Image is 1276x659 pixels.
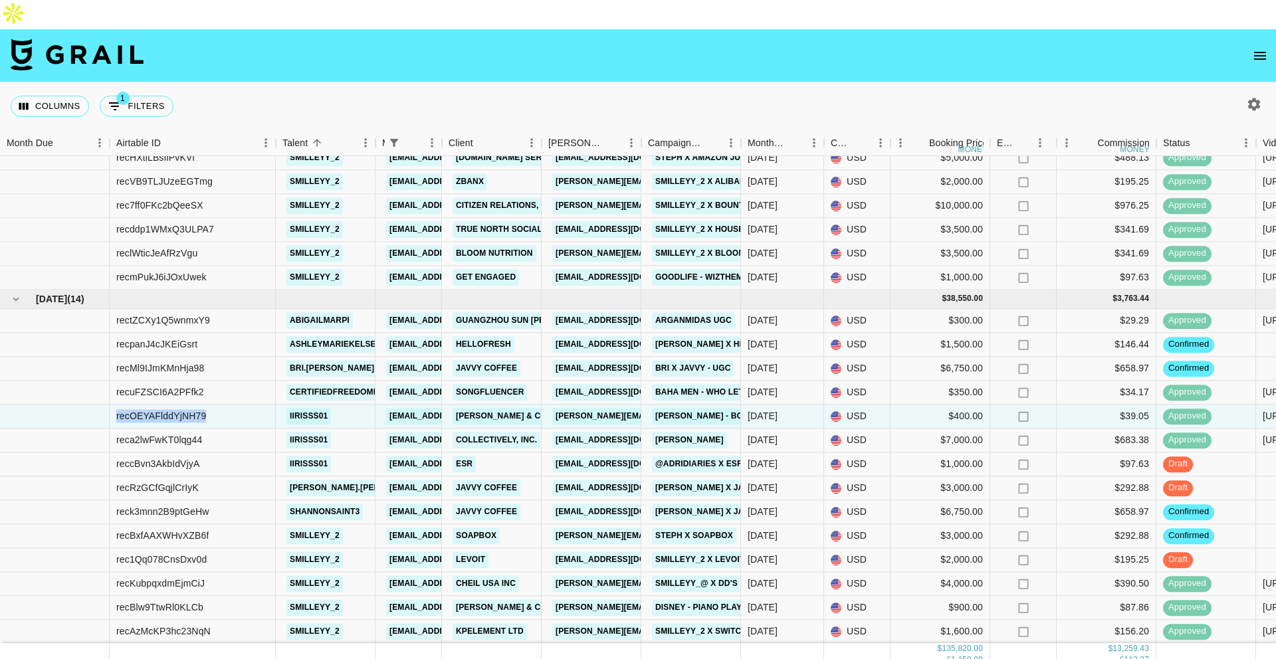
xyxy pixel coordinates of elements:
div: $6,750.00 [891,357,990,381]
a: smilleyy_2 x Switchbot [652,623,768,640]
div: Status [1163,130,1190,156]
div: $195.25 [1057,170,1156,194]
a: smilleyy_2 [286,551,343,568]
div: $156.20 [1057,620,1156,644]
button: Sort [1190,134,1209,152]
div: $146.44 [1057,333,1156,357]
div: Aug '25 [748,362,778,375]
button: Sort [161,134,179,152]
div: USD [824,266,891,290]
div: USD [824,309,891,333]
div: $7,000.00 [891,428,990,452]
div: $1,000.00 [891,452,990,476]
a: smilleyy_2 [286,269,343,286]
div: $10,000.00 [891,194,990,218]
div: 13,259.43 [1113,644,1149,655]
a: Songfluencer [453,384,527,401]
div: [PERSON_NAME] [548,130,603,156]
div: USD [824,548,891,572]
button: Sort [910,134,929,152]
div: Status [1156,130,1256,156]
a: [PERSON_NAME] & Co LLC [453,599,568,616]
div: USD [824,194,891,218]
div: $97.63 [1057,266,1156,290]
div: reclWticJeAfRzVgu [116,247,197,260]
div: rec7ff0FKc2bQeeSX [116,199,203,213]
a: [PERSON_NAME][EMAIL_ADDRESS][PERSON_NAME][DOMAIN_NAME] [552,599,837,616]
a: smilleyy_2 x Levoit [652,551,748,568]
div: $488.13 [1057,146,1156,170]
a: [EMAIL_ADDRESS][DOMAIN_NAME] [386,575,535,592]
div: USD [824,357,891,381]
button: Menu [804,133,824,153]
div: $4,000.00 [891,572,990,596]
div: Airtable ID [110,130,276,156]
div: $658.97 [1057,357,1156,381]
div: Aug '25 [748,529,778,543]
div: Aug '25 [748,482,778,495]
a: GOODLIFE - wizthemc [652,269,752,286]
a: iirisss01 [286,408,331,424]
button: Sort [852,134,871,152]
div: USD [824,500,891,524]
div: Aug '25 [748,338,778,351]
span: approved [1163,434,1212,447]
a: [EMAIL_ADDRESS][DOMAIN_NAME] [386,360,535,377]
div: Manager [382,130,385,156]
div: Expenses: Remove Commission? [997,130,1015,156]
div: recVB9TLJUzeEGTmg [116,175,213,189]
button: Menu [422,133,442,153]
a: smilleyy_2 [286,197,343,214]
div: $400.00 [891,405,990,428]
a: certifiedfreedomlover [286,384,405,401]
button: Menu [1057,133,1077,153]
a: [EMAIL_ADDRESS][DOMAIN_NAME] [386,245,535,262]
div: money [958,145,988,153]
a: Kpelement Ltd [453,623,527,640]
div: reccBvn3AkbIdVjyA [116,458,200,471]
button: Menu [356,133,375,153]
a: [EMAIL_ADDRESS][DOMAIN_NAME] [386,432,535,448]
div: $5,000.00 [891,146,990,170]
a: [EMAIL_ADDRESS][DOMAIN_NAME] [386,480,535,496]
div: Currency [831,130,852,156]
div: $1,000.00 [891,266,990,290]
div: Aug '25 [748,625,778,638]
span: approved [1163,272,1212,284]
span: approved [1163,602,1212,614]
div: USD [824,596,891,620]
div: USD [824,333,891,357]
span: approved [1163,152,1212,165]
span: confirmed [1163,363,1214,375]
a: [EMAIL_ADDRESS][DOMAIN_NAME] [552,149,701,166]
div: reck3mnn2B9ptGeHw [116,506,209,519]
div: Talent [282,130,308,156]
div: $900.00 [891,596,990,620]
a: Get Engaged [453,269,519,286]
a: [PERSON_NAME][EMAIL_ADDRESS][DOMAIN_NAME] [552,173,769,190]
a: smilleyy_2 x House of Fab [652,221,780,238]
a: shannonsaint3 [286,504,363,520]
div: $658.97 [1057,500,1156,524]
button: open drawer [1247,43,1273,69]
div: $ [1108,644,1113,655]
span: draft [1163,482,1193,495]
div: USD [824,572,891,596]
div: $341.69 [1057,218,1156,242]
a: Bloom Nutrition [453,245,536,262]
div: Jul '25 [748,151,778,165]
div: rectZCXy1Q5wnmxY9 [116,314,210,328]
div: $2,000.00 [891,548,990,572]
div: Jul '25 [748,271,778,284]
a: [PERSON_NAME][EMAIL_ADDRESS][DOMAIN_NAME] [552,623,769,640]
a: Arganmidas UGC [652,312,735,329]
a: [PERSON_NAME][EMAIL_ADDRESS][PERSON_NAME][DOMAIN_NAME] [552,575,837,592]
span: approved [1163,224,1212,236]
div: Aug '25 [748,601,778,614]
div: Client [442,130,542,156]
div: $292.88 [1057,524,1156,548]
div: USD [824,242,891,266]
a: iirisss01 [286,432,331,448]
div: $195.25 [1057,548,1156,572]
span: draft [1163,554,1193,567]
